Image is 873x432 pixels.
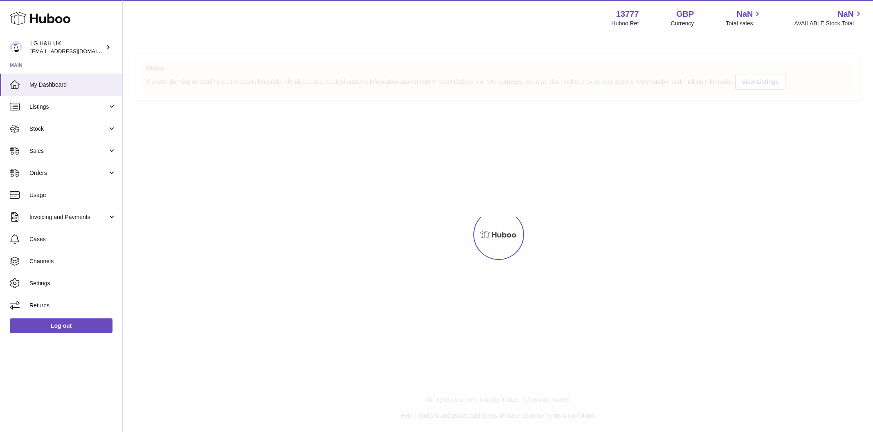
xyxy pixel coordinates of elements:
strong: GBP [676,9,694,20]
span: NaN [837,9,854,20]
span: Settings [29,280,116,287]
span: Channels [29,257,116,265]
span: Returns [29,302,116,309]
div: LG H&H UK [30,40,104,55]
img: veechen@lghnh.co.uk [10,41,22,54]
a: NaN AVAILABLE Stock Total [794,9,863,27]
span: My Dashboard [29,81,116,89]
div: Currency [671,20,694,27]
span: [EMAIL_ADDRESS][DOMAIN_NAME] [30,48,120,54]
span: Listings [29,103,108,111]
span: Total sales [726,20,762,27]
span: Cases [29,235,116,243]
strong: 13777 [616,9,639,20]
span: Invoicing and Payments [29,213,108,221]
span: NaN [736,9,753,20]
span: Orders [29,169,108,177]
div: Huboo Ref [612,20,639,27]
span: Usage [29,191,116,199]
a: Log out [10,318,112,333]
span: Sales [29,147,108,155]
span: AVAILABLE Stock Total [794,20,863,27]
span: Stock [29,125,108,133]
a: NaN Total sales [726,9,762,27]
